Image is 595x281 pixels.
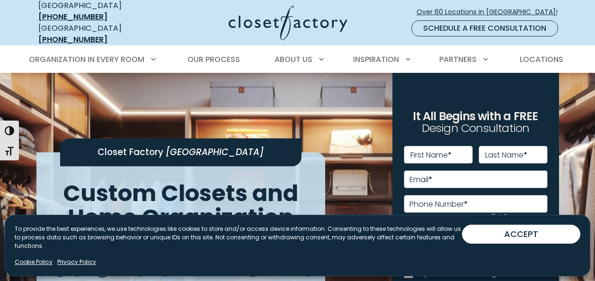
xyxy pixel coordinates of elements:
span: Closet Factory [98,146,163,159]
a: Schedule a Free Consultation [411,20,558,36]
a: [PHONE_NUMBER] [38,11,107,22]
a: Over 60 Locations in [GEOGRAPHIC_DATA]! [416,4,566,20]
span: Our Process [187,54,240,65]
a: Cookie Policy [15,258,53,266]
label: Last Name [485,151,527,159]
span: Design Consultation [422,121,530,136]
label: Email [409,176,432,184]
span: [GEOGRAPHIC_DATA] [166,146,264,159]
label: Phone Number [409,201,468,208]
a: [PHONE_NUMBER] [38,34,107,45]
label: State [492,214,506,219]
span: Locations [520,54,563,65]
button: ACCEPT [462,225,580,244]
img: Closet Factory Logo [229,6,347,40]
a: Privacy Policy [57,258,96,266]
span: About Us [275,54,312,65]
p: To provide the best experiences, we use technologies like cookies to store and/or access device i... [15,225,462,250]
span: Partners [439,54,477,65]
label: First Name [410,151,452,159]
div: [GEOGRAPHIC_DATA] [38,23,154,45]
span: Custom Closets and Home Organization in [63,177,298,257]
nav: Primary Menu [22,46,573,73]
span: Inspiration [353,54,399,65]
span: Organization in Every Room [29,54,144,65]
span: Over 60 Locations in [GEOGRAPHIC_DATA]! [417,7,565,17]
span: It All Begins with a FREE [413,108,538,124]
